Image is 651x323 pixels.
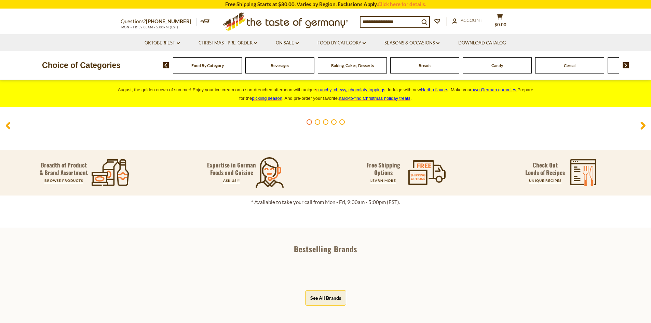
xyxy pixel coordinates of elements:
[199,39,257,47] a: Christmas - PRE-ORDER
[317,39,366,47] a: Food By Category
[146,18,191,24] a: [PHONE_NUMBER]
[223,178,240,183] a: ASK US!*
[44,178,83,183] a: BROWSE PRODUCTS
[623,62,629,68] img: next arrow
[331,63,374,68] a: Baking, Cakes, Desserts
[316,87,385,92] a: crunchy, chewy, chocolaty toppings
[461,17,483,23] span: Account
[494,22,506,27] span: $0.00
[361,161,406,176] p: Free Shipping Options
[252,96,282,101] a: pickling season
[305,290,346,306] button: See All Brands
[458,39,506,47] a: Download Catalog
[472,87,517,92] a: own German gummies.
[339,96,412,101] span: .
[490,13,510,30] button: $0.00
[276,39,299,47] a: On Sale
[421,87,448,92] a: Haribo flavors
[318,87,385,92] span: runchy, chewy, chocolaty toppings
[491,63,503,68] a: Candy
[207,161,256,176] p: Expertise in German Foods and Cuisine
[419,63,431,68] a: Breads
[271,63,289,68] a: Beverages
[472,87,516,92] span: own German gummies
[378,1,426,7] a: Click here for details.
[0,245,651,253] div: Bestselling Brands
[191,63,224,68] a: Food By Category
[163,62,169,68] img: previous arrow
[339,96,411,101] a: hard-to-find Christmas holiday treats
[525,161,565,176] p: Check Out Loads of Recipes
[40,161,88,176] p: Breadth of Product & Brand Assortment
[564,63,575,68] a: Cereal
[370,178,396,183] a: LEARN MORE
[118,87,533,101] span: August, the golden crown of summer! Enjoy your ice cream on a sun-drenched afternoon with unique ...
[121,25,179,29] span: MON - FRI, 9:00AM - 5:00PM (EST)
[121,17,196,26] p: Questions?
[452,17,483,24] a: Account
[384,39,439,47] a: Seasons & Occasions
[145,39,180,47] a: Oktoberfest
[529,178,561,183] a: UNIQUE RECIPES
